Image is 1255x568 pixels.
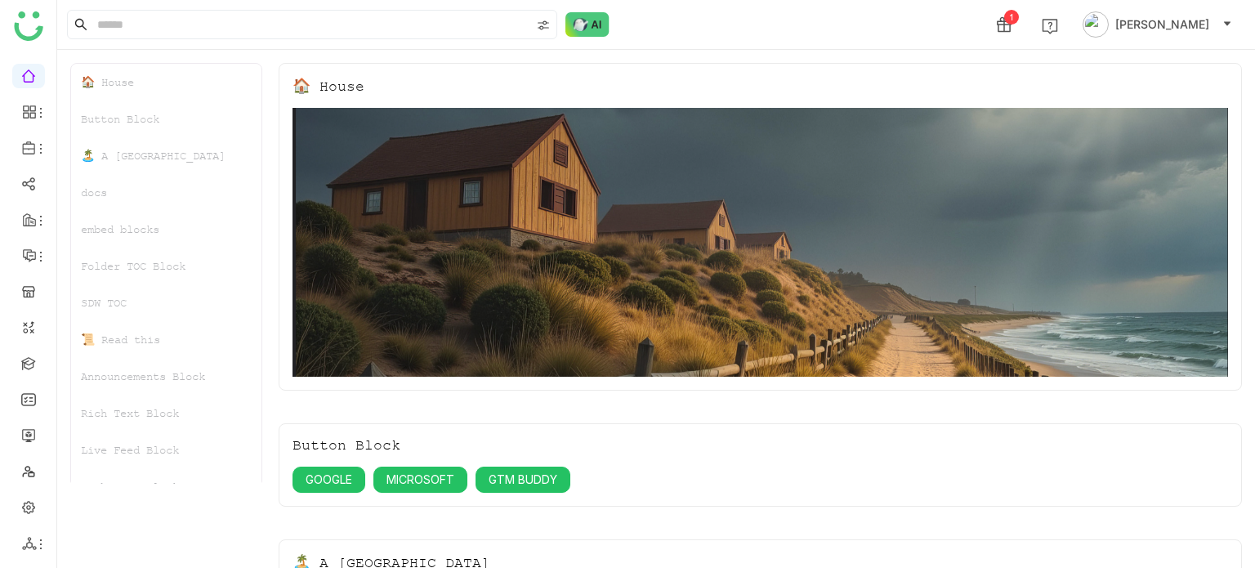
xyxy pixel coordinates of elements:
button: GTM BUDDY [476,467,570,493]
img: avatar [1083,11,1109,38]
div: SDW TOC [71,284,261,321]
div: 1 [1004,10,1019,25]
img: help.svg [1042,18,1058,34]
img: 68553b2292361c547d91f02a [293,108,1228,377]
span: GTM BUDDY [489,471,557,489]
div: Folder TOC Block [71,248,261,284]
div: 📜 Read this [71,321,261,358]
img: logo [14,11,43,41]
button: GOOGLE [293,467,365,493]
div: Button Block [293,437,400,454]
div: Live Feed Block [71,432,261,468]
div: 🏠 House [293,77,364,95]
img: search-type.svg [537,19,550,32]
div: Announcements Block [71,358,261,395]
div: embed blocks [71,211,261,248]
div: Rich Text Block [71,395,261,432]
div: 🏠 House [71,64,261,101]
button: [PERSON_NAME] [1079,11,1235,38]
div: docs [71,174,261,211]
img: ask-buddy-normal.svg [565,12,610,37]
span: GOOGLE [306,471,352,489]
div: 🏝️ A [GEOGRAPHIC_DATA] [71,137,261,174]
div: Button Block [71,101,261,137]
div: Rich Text Block [71,468,261,505]
span: [PERSON_NAME] [1115,16,1209,34]
button: MICROSOFT [373,467,467,493]
span: MICROSOFT [386,471,454,489]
